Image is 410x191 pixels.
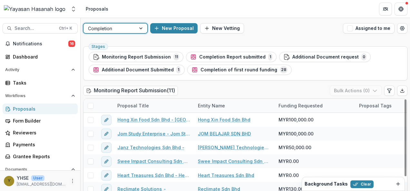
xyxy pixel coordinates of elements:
[350,180,374,188] button: Clear
[89,65,185,75] button: Additional Document Submitted1
[13,153,73,160] div: Grantee Reports
[173,53,179,60] span: 11
[86,5,108,12] div: Proposals
[397,86,407,96] button: Export table data
[186,52,277,62] button: Completion Report submitted1
[292,54,359,60] span: Additional Document request
[3,164,78,175] button: Open Documents
[397,23,407,33] button: Open table manager
[198,116,250,123] a: Hong Xin Food Sdn Bhd
[278,130,314,137] span: MYR100,000.00
[275,99,355,113] div: Funding Requested
[83,86,178,95] h2: Monitoring Report Submission ( 11 )
[113,102,153,109] div: Proposal Title
[113,99,194,113] div: Proposal Title
[198,158,271,165] a: Swee Impact Consulting Sdn Bhd
[3,91,78,101] button: Open Workflows
[5,94,69,98] span: Workflows
[13,117,73,124] div: Form Builder
[176,66,181,73] span: 1
[69,177,76,185] button: More
[395,3,407,15] button: Get Help
[194,99,275,113] div: Entity Name
[3,115,78,126] a: Form Builder
[4,5,65,13] img: Yayasan Hasanah logo
[279,52,371,62] button: Additional Document request0
[343,23,395,33] button: Assigned to me
[117,130,190,137] a: Jom Study Enterprise - Jom Study
[68,41,75,47] span: 16
[150,23,198,33] button: New Proposal
[117,116,190,123] a: Hong Xin Food Sdn Bhd - [GEOGRAPHIC_DATA]
[278,172,299,178] span: MYR0.00
[117,172,190,178] a: Heart Treasures Sdn Bhd - Heart Treasures
[101,156,112,167] button: edit
[268,53,272,60] span: 1
[69,3,78,15] button: Open entity switcher
[13,105,73,112] div: Proposals
[198,130,251,137] a: JOM BELAJAR SDN BHD
[199,54,266,60] span: Completion Report submitted
[3,23,78,33] button: Search...
[31,175,44,181] p: User
[13,141,73,148] div: Payments
[117,144,184,151] a: Janz Technologies Sdn Bhd -
[187,65,292,75] button: Completion of first round funding28
[3,104,78,114] a: Proposals
[3,77,78,88] a: Tasks
[102,54,171,60] span: Monitoring Report Submission
[3,151,78,162] a: Grantee Reports
[278,116,314,123] span: MYR100,000.00
[15,26,55,31] span: Search...
[384,86,395,96] button: Edit table settings
[13,53,73,60] div: Dashboard
[200,67,277,73] span: Completion of first round funding
[8,179,11,183] div: YHSE
[101,115,112,125] button: edit
[13,41,68,47] span: Notifications
[5,68,69,72] span: Activity
[355,102,395,109] div: Proposal Tags
[17,181,66,187] p: [EMAIL_ADDRESS][DOMAIN_NAME]
[194,102,229,109] div: Entity Name
[83,4,111,14] nav: breadcrumb
[278,144,311,151] span: MYR50,000.00
[102,67,174,73] span: Additional Document Submitted
[5,167,69,172] span: Documents
[3,51,78,62] a: Dashboard
[305,181,348,187] h2: Background Tasks
[13,79,73,86] div: Tasks
[101,142,112,153] button: edit
[3,65,78,75] button: Open Activity
[200,23,244,33] button: New Vetting
[101,170,112,180] button: edit
[13,129,73,136] div: Reviewers
[275,102,327,109] div: Funding Requested
[330,86,382,96] button: Bulk Actions (0)
[117,158,190,165] a: Swee Impact Consulting Sdn Bhd - manekNya
[361,53,366,60] span: 0
[58,25,73,32] div: Ctrl + K
[3,139,78,150] a: Payments
[89,52,183,62] button: Monitoring Report Submission11
[17,175,29,181] p: YHSE
[198,172,254,178] a: Heart Treasures Sdn Bhd
[198,144,271,151] a: [PERSON_NAME] Technologies Sdn Bhd
[278,158,299,165] span: MYR0.00
[379,3,392,15] button: Partners
[394,180,402,188] button: Dismiss
[3,127,78,138] a: Reviewers
[92,44,105,49] span: Stages
[101,129,112,139] button: edit
[3,39,78,49] button: Notifications16
[280,66,288,73] span: 28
